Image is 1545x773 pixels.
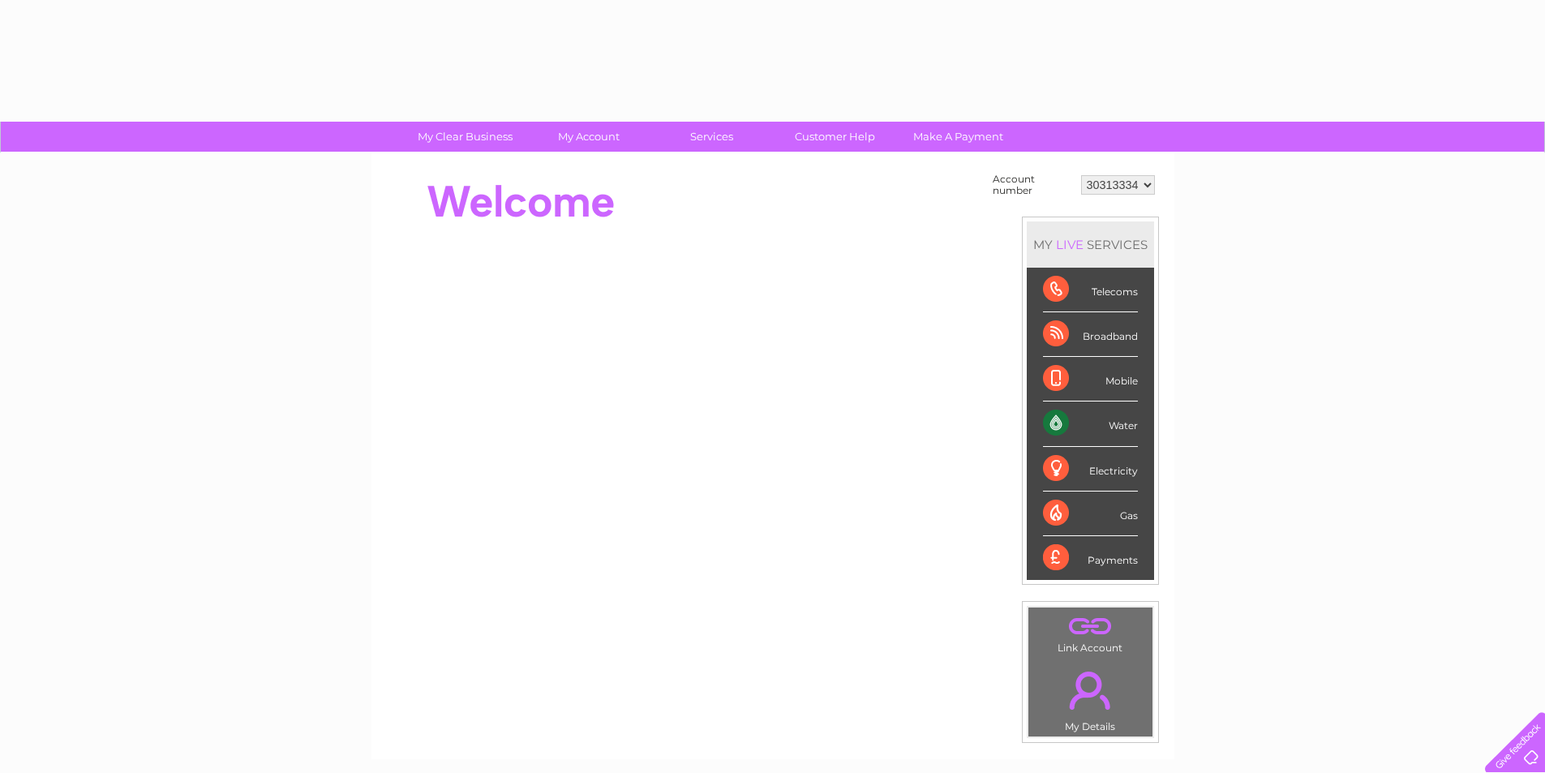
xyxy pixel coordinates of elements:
td: Link Account [1028,607,1153,658]
div: Water [1043,402,1138,446]
div: LIVE [1053,237,1087,252]
td: Account number [989,170,1077,200]
a: Customer Help [768,122,902,152]
a: . [1032,662,1148,719]
a: . [1032,612,1148,640]
div: Telecoms [1043,268,1138,312]
a: Make A Payment [891,122,1025,152]
div: Broadband [1043,312,1138,357]
div: Mobile [1043,357,1138,402]
div: Gas [1043,492,1138,536]
a: My Clear Business [398,122,532,152]
td: My Details [1028,658,1153,737]
a: My Account [521,122,655,152]
div: MY SERVICES [1027,221,1154,268]
div: Payments [1043,536,1138,580]
a: Services [645,122,779,152]
div: Electricity [1043,447,1138,492]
